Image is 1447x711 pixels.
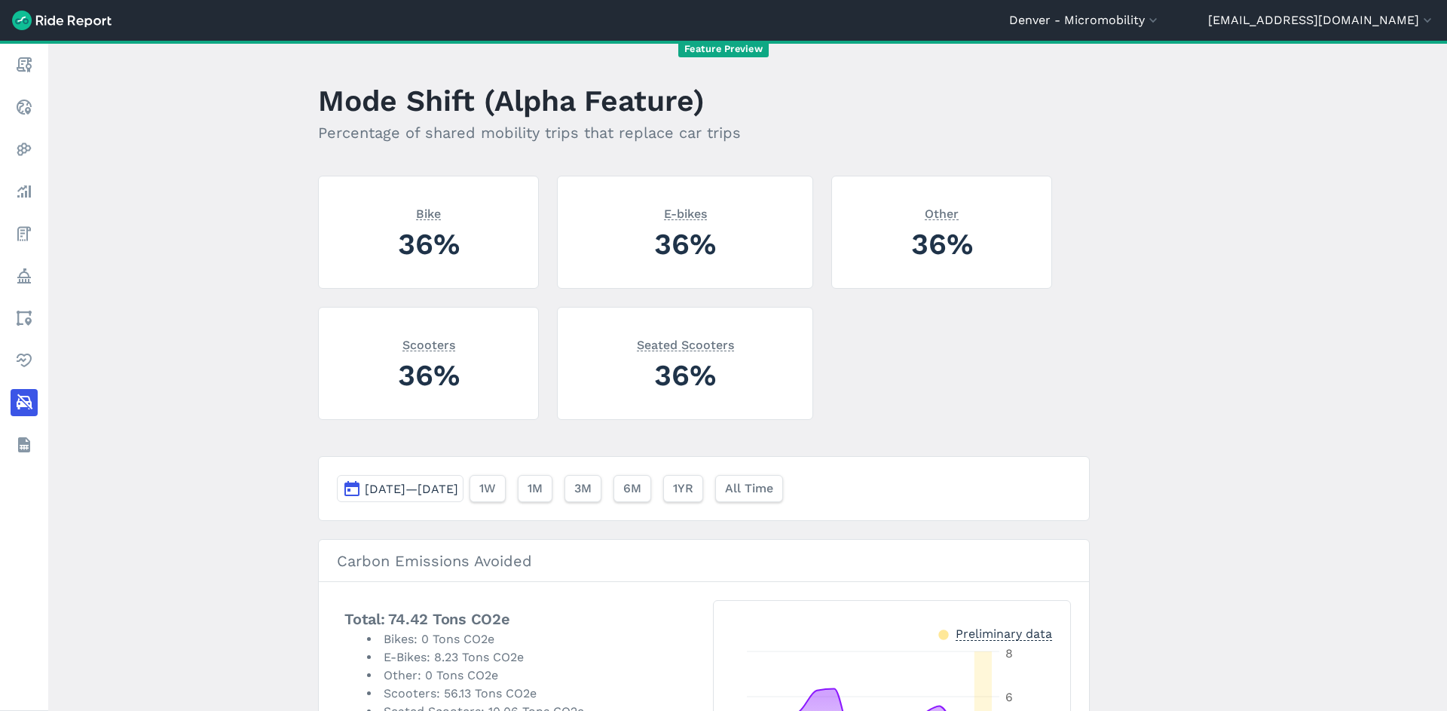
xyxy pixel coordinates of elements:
a: Areas [11,305,38,332]
button: Denver - Micromobility [1009,11,1161,29]
a: Heatmaps [11,136,38,163]
div: 36% [576,354,794,396]
button: 3M [564,475,601,502]
li: Other : 0 Tons CO2e [367,667,687,685]
span: 1M [528,480,543,498]
span: E-bikes [664,205,707,220]
div: 36% [850,223,1033,265]
button: 1W [470,475,506,502]
button: [EMAIL_ADDRESS][DOMAIN_NAME] [1208,11,1435,29]
a: Report [11,51,38,78]
img: Ride Report [12,11,112,30]
button: 1M [518,475,552,502]
ul: Total: 74.42 Tons CO2e [344,608,687,630]
div: 36% [576,223,794,265]
li: Scooters : 56.13 Tons CO2e [367,685,687,703]
h3: Carbon Emissions Avoided [319,540,1089,582]
span: [DATE]—[DATE] [365,482,458,496]
a: Policy [11,262,38,290]
a: Health [11,347,38,374]
a: Analyze [11,178,38,205]
tspan: 6 [1005,690,1013,704]
button: [DATE]—[DATE] [337,475,463,502]
span: 6M [623,480,641,498]
span: 1YR [673,480,693,498]
div: 36% [337,354,520,396]
li: E-Bikes : 8.23 Tons CO2e [367,648,687,667]
span: 3M [574,480,592,498]
span: Scooters [402,336,455,351]
span: Bike [416,205,441,220]
div: 36% [337,223,520,265]
button: 6M [613,475,651,502]
span: Seated Scooters [637,336,734,351]
button: All Time [715,475,783,502]
button: 1YR [663,475,703,502]
span: 1W [479,480,496,498]
h2: Percentage of shared mobility trips that replace car trips [318,121,741,144]
tspan: 8 [1005,646,1013,660]
a: Realtime [11,93,38,121]
h1: Mode Shift (Alpha Feature) [318,80,741,121]
a: Datasets [11,431,38,458]
span: Feature Preview [678,41,769,57]
div: Preliminary data [956,625,1052,641]
span: Other [925,205,959,220]
span: All Time [725,480,773,498]
a: Fees [11,220,38,247]
a: ModeShift [11,389,38,416]
li: Bikes : 0 Tons CO2e [367,630,687,648]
